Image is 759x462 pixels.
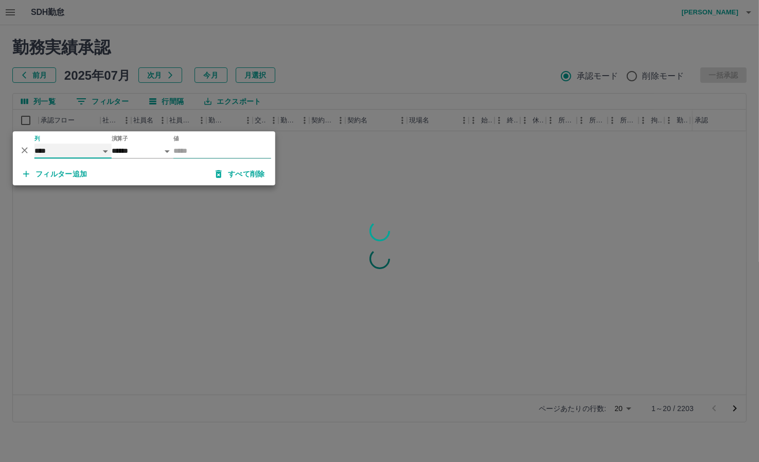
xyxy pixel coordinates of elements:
button: フィルター追加 [15,165,96,183]
button: 削除 [17,143,32,158]
label: 演算子 [112,135,128,143]
label: 値 [173,135,179,143]
button: すべて削除 [207,165,273,183]
label: 列 [34,135,40,143]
